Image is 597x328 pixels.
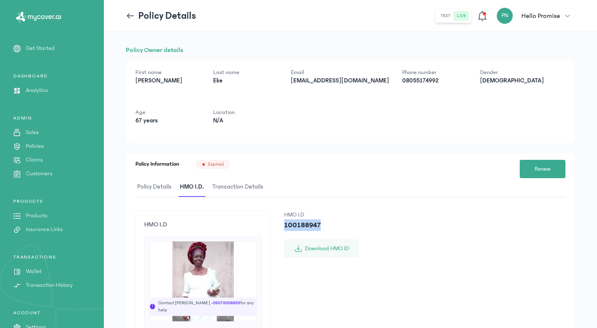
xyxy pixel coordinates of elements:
p: Claims [26,156,43,164]
span: ! [150,304,155,309]
button: HMO I.D. [178,177,211,197]
p: First name [135,68,200,77]
p: Insurance Links [26,225,63,234]
span: Policy Details [135,177,173,197]
span: Transaction Details [211,177,265,197]
p: Products [26,211,47,220]
p: Analytics [26,86,48,95]
p: Email [291,68,389,77]
p: HMO I.D [144,219,262,229]
p: Wallet [26,267,42,276]
h1: Policy Information [135,160,179,169]
p: N/A [213,117,278,125]
p: Hello Promise [521,11,560,21]
p: 67 years [135,117,200,125]
span: HMO I.D. [178,177,206,197]
p: Sales [26,128,39,137]
p: Get Started [26,44,55,53]
p: [DEMOGRAPHIC_DATA] [480,77,544,85]
img: user id image [150,241,256,321]
button: Renew [520,160,565,178]
p: HMO I.D [284,211,359,219]
p: Last name [213,68,278,77]
p: Transaction History [26,281,73,290]
p: 100188947 [284,219,359,231]
div: PN [496,7,513,24]
button: live [454,11,469,21]
button: Download HMO ID [284,239,359,258]
p: Age [135,108,200,117]
p: Eke [213,77,278,85]
button: Transaction Details [211,177,270,197]
p: Contact [PERSON_NAME] - for any help [158,300,256,313]
span: 09070008899 [213,301,240,306]
button: PNHello Promise [496,7,575,24]
p: Customers [26,169,52,178]
span: Expired [208,161,224,168]
span: Renew [535,165,550,174]
p: [PERSON_NAME] [135,77,200,85]
p: Gender [480,68,544,77]
button: Policy Details [135,177,178,197]
p: Phone number [402,68,467,77]
p: Policies [26,142,44,151]
p: 08055174992 [402,77,467,85]
button: test [437,11,454,21]
p: [EMAIL_ADDRESS][DOMAIN_NAME] [291,77,389,85]
p: Policy Details [138,9,196,22]
p: Location [213,108,278,117]
h1: Policy Owner details [126,45,575,55]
